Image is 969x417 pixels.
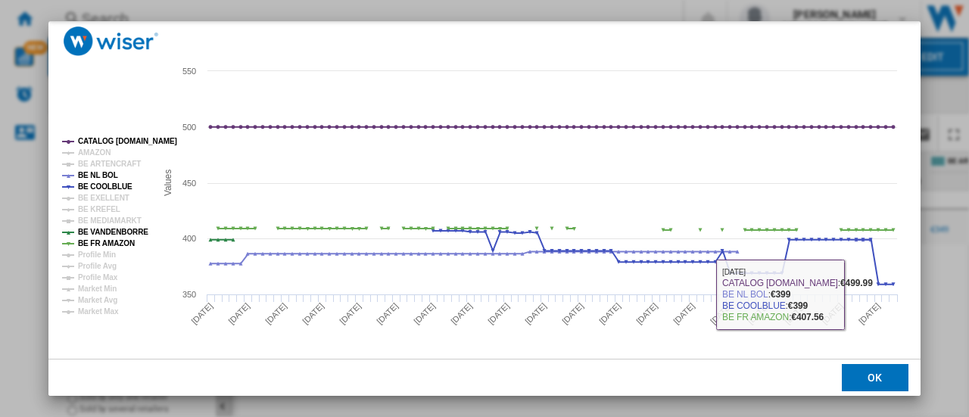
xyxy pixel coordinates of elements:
[182,290,196,299] tspan: 350
[182,67,196,76] tspan: 550
[263,301,288,326] tspan: [DATE]
[338,301,363,326] tspan: [DATE]
[709,301,734,326] tspan: [DATE]
[857,301,882,326] tspan: [DATE]
[78,216,142,225] tspan: BE MEDIAMARKT
[746,301,771,326] tspan: [DATE]
[182,123,196,132] tspan: 500
[226,301,251,326] tspan: [DATE]
[78,205,120,213] tspan: BE KREFEL
[671,301,696,326] tspan: [DATE]
[163,170,173,196] tspan: Values
[78,273,118,282] tspan: Profile Max
[78,307,119,316] tspan: Market Max
[78,148,111,157] tspan: AMAZON
[560,301,585,326] tspan: [DATE]
[842,364,908,391] button: OK
[78,137,177,145] tspan: CATALOG [DOMAIN_NAME]
[78,296,117,304] tspan: Market Avg
[78,239,135,247] tspan: BE FR AMAZON
[78,285,117,293] tspan: Market Min
[301,301,326,326] tspan: [DATE]
[78,194,129,202] tspan: BE EXELLENT
[64,26,158,56] img: logo_wiser_300x94.png
[78,228,148,236] tspan: BE VANDENBORRE
[78,171,118,179] tspan: BE NL BOL
[78,251,116,259] tspan: Profile Min
[78,182,132,191] tspan: BE COOLBLUE
[449,301,474,326] tspan: [DATE]
[523,301,548,326] tspan: [DATE]
[634,301,659,326] tspan: [DATE]
[597,301,622,326] tspan: [DATE]
[78,160,141,168] tspan: BE ARTENCRAFT
[78,262,117,270] tspan: Profile Avg
[189,301,214,326] tspan: [DATE]
[182,179,196,188] tspan: 450
[486,301,511,326] tspan: [DATE]
[783,301,808,326] tspan: [DATE]
[48,21,921,397] md-dialog: Product popup
[375,301,400,326] tspan: [DATE]
[820,301,845,326] tspan: [DATE]
[412,301,437,326] tspan: [DATE]
[182,234,196,243] tspan: 400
